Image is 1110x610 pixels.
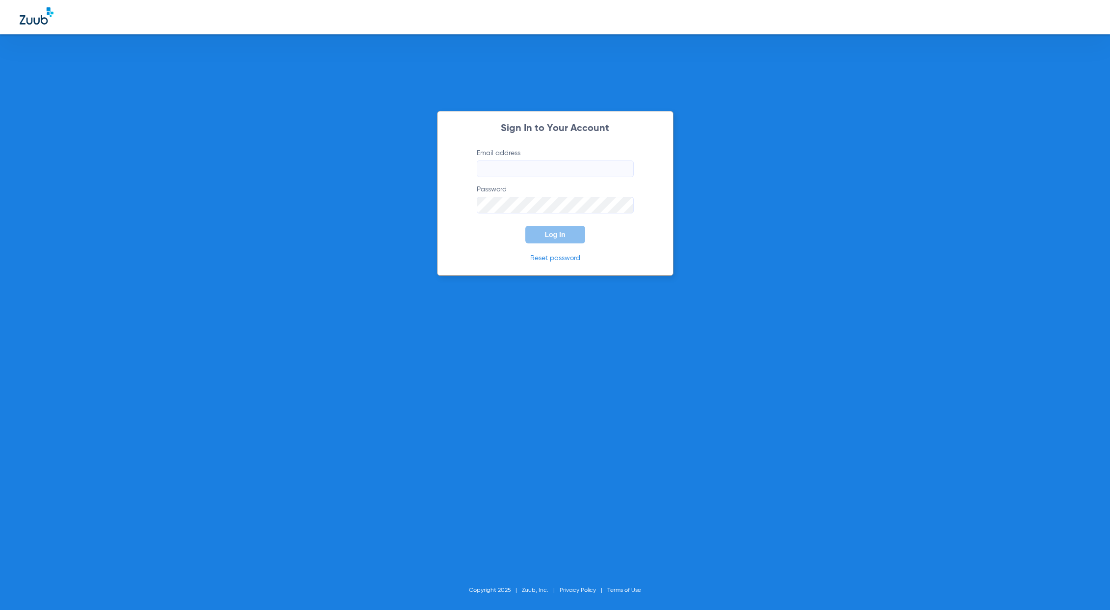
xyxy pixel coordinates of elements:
[20,7,53,25] img: Zuub Logo
[477,197,634,213] input: Password
[462,124,648,133] h2: Sign In to Your Account
[525,226,585,243] button: Log In
[607,587,641,593] a: Terms of Use
[522,585,560,595] li: Zuub, Inc.
[469,585,522,595] li: Copyright 2025
[477,185,634,213] label: Password
[477,148,634,177] label: Email address
[530,255,580,262] a: Reset password
[560,587,596,593] a: Privacy Policy
[477,160,634,177] input: Email address
[545,231,566,239] span: Log In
